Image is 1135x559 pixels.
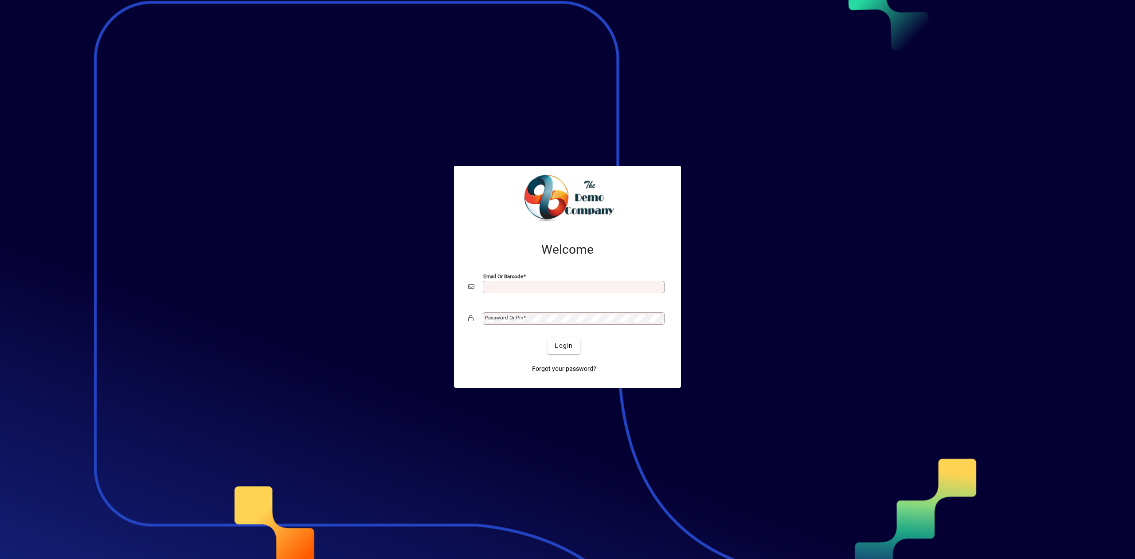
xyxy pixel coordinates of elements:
[483,273,523,279] mat-label: Email or Barcode
[555,341,573,350] span: Login
[528,361,600,377] a: Forgot your password?
[548,338,580,354] button: Login
[485,315,523,321] mat-label: Password or Pin
[532,364,596,374] span: Forgot your password?
[468,242,667,257] h2: Welcome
